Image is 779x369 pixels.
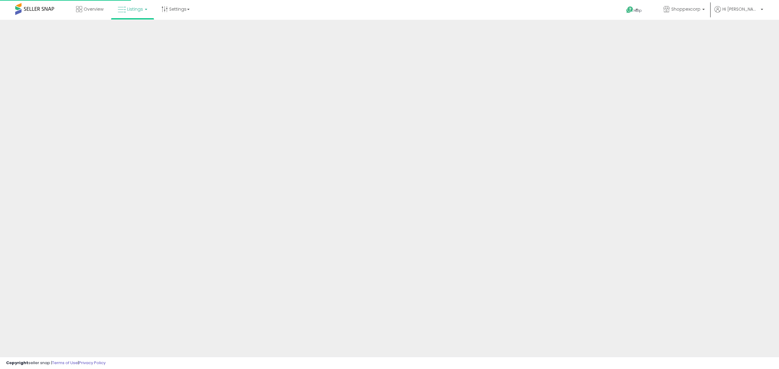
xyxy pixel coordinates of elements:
[634,8,642,13] span: Help
[84,6,103,12] span: Overview
[722,6,759,12] span: Hi [PERSON_NAME]
[626,6,634,14] i: Get Help
[127,6,143,12] span: Listings
[714,6,763,20] a: Hi [PERSON_NAME]
[621,2,654,20] a: Help
[671,6,700,12] span: Shoppexcorp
